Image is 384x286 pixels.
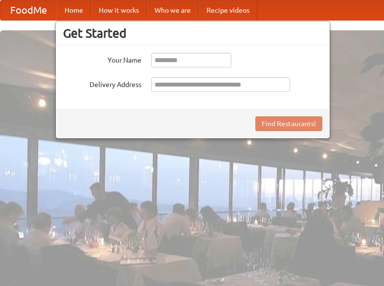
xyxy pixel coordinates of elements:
[57,0,91,20] a: Home
[63,77,141,89] label: Delivery Address
[255,116,322,131] button: Find Restaurants!
[147,0,199,20] a: Who we are
[199,0,257,20] a: Recipe videos
[0,0,57,20] a: FoodMe
[63,53,141,65] label: Your Name
[91,0,147,20] a: How it works
[63,26,322,41] h3: Get Started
